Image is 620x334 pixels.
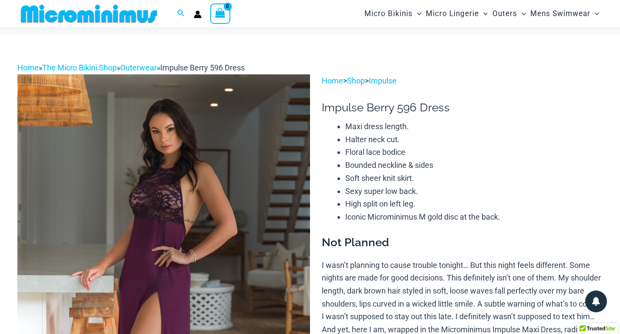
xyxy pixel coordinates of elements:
[426,3,479,25] span: Micro Lingerie
[345,185,603,198] li: Sexy super low back.
[322,101,603,114] h1: Impulse Berry 596 Dress
[492,3,517,25] span: Outers
[528,3,601,25] a: Mens SwimwearMenu ToggleMenu Toggle
[369,76,397,85] a: Impulse
[530,3,590,25] span: Mens Swimwear
[345,146,603,159] li: Floral lace bodice
[479,3,488,25] span: Menu Toggle
[17,4,161,23] img: MM SHOP LOGO FLAT
[490,3,528,25] a: OutersMenu ToggleMenu Toggle
[17,63,39,72] a: Home
[347,76,365,85] a: Shop
[413,3,421,25] span: Menu Toggle
[194,10,202,18] a: Account icon link
[345,133,603,146] li: Halter neck cut.
[345,172,603,185] li: Soft sheer knit skirt.
[424,3,490,25] a: Micro LingerieMenu ToggleMenu Toggle
[322,235,603,250] h3: Not Planned
[177,8,185,19] a: Search icon link
[517,3,526,25] span: Menu Toggle
[42,63,117,72] a: The Micro Bikini Shop
[210,3,230,23] a: View Shopping Cart, empty
[364,3,413,25] span: Micro Bikinis
[345,197,603,210] li: High split on left leg.
[160,63,245,72] span: Impulse Berry 596 Dress
[120,63,157,72] a: Outerwear
[345,159,603,172] li: Bounded neckline & sides
[345,120,603,133] li: Maxi dress length.
[362,3,424,25] a: Micro BikinisMenu ToggleMenu Toggle
[361,1,603,26] nav: Site Navigation
[17,63,245,72] span: » » »
[345,210,603,224] li: Iconic Microminimus M gold disc at the back.
[322,76,343,85] a: Home
[590,3,599,25] span: Menu Toggle
[322,74,603,87] p: > >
